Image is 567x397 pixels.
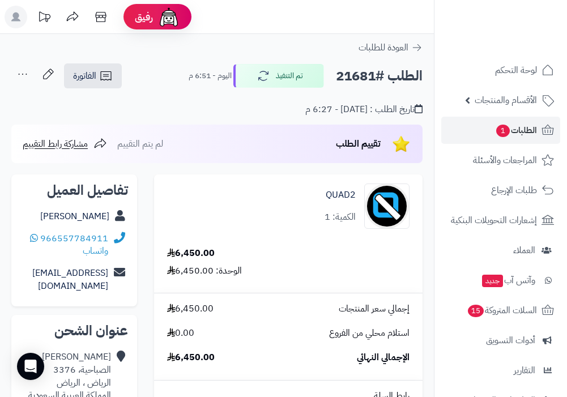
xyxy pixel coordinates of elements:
span: استلام محلي من الفروع [329,327,410,340]
a: طلبات الإرجاع [441,177,560,204]
span: إشعارات التحويلات البنكية [451,212,537,228]
span: 1 [496,125,510,137]
a: واتساب [30,232,108,258]
a: السلات المتروكة15 [441,297,560,324]
div: الكمية: 1 [325,211,356,224]
a: أدوات التسويق [441,327,560,354]
span: المراجعات والأسئلة [473,152,537,168]
div: تاريخ الطلب : [DATE] - 6:27 م [305,103,423,116]
span: العودة للطلبات [359,41,408,54]
button: تم التنفيذ [233,64,324,88]
a: العملاء [441,237,560,264]
span: العملاء [513,242,535,258]
a: الفاتورة [64,63,122,88]
div: الوحدة: 6,450.00 [167,264,242,278]
img: no_image-90x90.png [365,183,409,229]
div: Open Intercom Messenger [17,353,44,380]
span: 6,450.00 [167,351,215,364]
a: [PERSON_NAME] [40,210,109,223]
h2: تفاصيل العميل [20,183,128,197]
a: العودة للطلبات [359,41,423,54]
h2: الطلب #21681 [336,65,423,88]
a: تحديثات المنصة [30,6,58,31]
span: وآتس آب [481,272,535,288]
span: أدوات التسويق [486,332,535,348]
h2: عنوان الشحن [20,324,128,338]
span: 6,450.00 [167,302,214,315]
span: 0.00 [167,327,194,340]
a: المراجعات والأسئلة [441,147,560,174]
a: [EMAIL_ADDRESS][DOMAIN_NAME] [32,266,108,293]
img: ai-face.png [157,6,180,28]
span: تقييم الطلب [336,137,381,151]
span: الفاتورة [73,69,96,83]
a: الطلبات1 [441,117,560,144]
span: لم يتم التقييم [117,137,163,151]
span: جديد [482,275,503,287]
span: التقارير [514,362,535,378]
span: الطلبات [495,122,537,138]
small: اليوم - 6:51 م [189,70,232,82]
div: 6,450.00 [167,247,215,260]
a: التقارير [441,357,560,384]
span: إجمالي سعر المنتجات [339,302,410,315]
a: وآتس آبجديد [441,267,560,294]
span: الأقسام والمنتجات [475,92,537,108]
span: طلبات الإرجاع [491,182,537,198]
span: 15 [468,305,484,317]
a: مشاركة رابط التقييم [23,137,107,151]
img: logo-2.png [490,30,556,54]
span: الإجمالي النهائي [357,351,410,364]
span: رفيق [135,10,153,24]
a: إشعارات التحويلات البنكية [441,207,560,234]
span: مشاركة رابط التقييم [23,137,88,151]
span: لوحة التحكم [495,62,537,78]
a: QUAD2 [326,189,356,202]
a: 966557784911 [40,232,108,245]
span: السلات المتروكة [467,302,537,318]
a: لوحة التحكم [441,57,560,84]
